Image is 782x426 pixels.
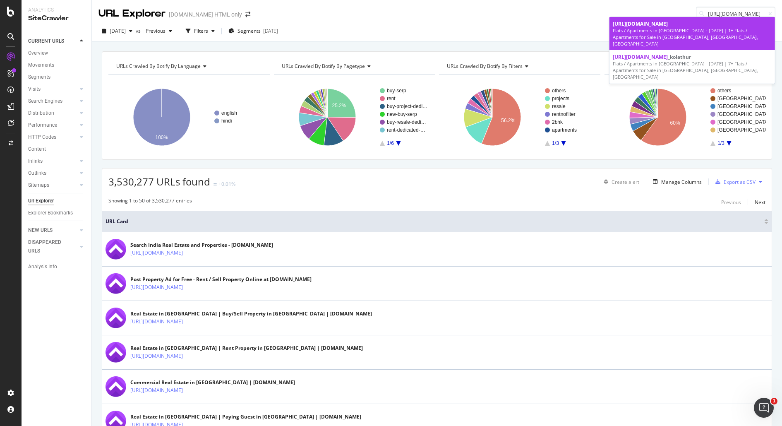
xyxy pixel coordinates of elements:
div: Sitemaps [28,181,49,190]
div: Search Engines [28,97,62,106]
img: main image [106,308,126,328]
a: Movements [28,61,86,70]
text: new-buy-serp [387,111,417,117]
a: [URL][DOMAIN_NAME]Flats / Apartments in [GEOGRAPHIC_DATA] - [DATE] | 1+ Flats / Apartments for Sa... [609,17,775,50]
div: Overview [28,49,48,58]
svg: A chart. [274,81,435,153]
div: Real Estate in [GEOGRAPHIC_DATA] | Buy/Sell Property in [GEOGRAPHIC_DATA] | [DOMAIN_NAME] [130,310,372,318]
h4: URLs Crawled By Botify By language [115,60,262,73]
text: [GEOGRAPHIC_DATA] [717,119,769,125]
div: Previous [721,199,741,206]
text: projects [552,96,569,101]
text: [GEOGRAPHIC_DATA] [717,111,769,117]
div: Manage Columns [661,178,702,185]
svg: A chart. [108,81,270,153]
span: 2025 Aug. 14th [110,27,126,34]
text: hindi [221,118,232,124]
div: Filters [194,27,208,34]
div: HTTP Codes [28,133,56,142]
text: others [552,88,566,94]
span: URLs Crawled By Botify By filters [447,63,523,70]
a: CURRENT URLS [28,37,77,46]
div: Real Estate in [GEOGRAPHIC_DATA] | Rent Property in [GEOGRAPHIC_DATA] | [DOMAIN_NAME] [130,344,363,352]
div: +0.01% [218,181,235,188]
span: 1 [771,398,777,404]
div: Visits [28,85,41,94]
div: URL Explorer [98,7,166,21]
svg: A chart. [439,81,600,153]
text: 1/6 [387,140,394,146]
button: [DATE] [98,24,136,38]
text: english [221,110,237,116]
text: 1/3 [717,140,724,146]
div: Inlinks [28,157,43,166]
text: buy-serp [387,88,406,94]
button: Filters [182,24,218,38]
button: Export as CSV [712,175,756,188]
div: Explorer Bookmarks [28,209,73,217]
span: URLs Crawled By Botify By language [116,63,201,70]
div: [DOMAIN_NAME] HTML only [169,10,242,19]
div: NEW URLS [28,226,53,235]
input: Find a URL [696,7,775,21]
a: Visits [28,85,77,94]
a: Segments [28,73,86,82]
text: 2bhk [552,119,563,125]
div: Showing 1 to 50 of 3,530,277 entries [108,197,192,207]
a: DISAPPEARED URLS [28,238,77,255]
img: main image [106,376,126,397]
a: Inlinks [28,157,77,166]
span: [URL][DOMAIN_NAME] [613,20,668,27]
div: DISAPPEARED URLS [28,238,70,255]
text: 60% [670,120,680,126]
button: Manage Columns [650,177,702,187]
button: Previous [721,197,741,207]
div: Commercial Real Estate in [GEOGRAPHIC_DATA] | [DOMAIN_NAME] [130,379,295,386]
a: [URL][DOMAIN_NAME]_kolathurFlats / Apartments in [GEOGRAPHIC_DATA] - [DATE] | 7+ Flats / Apartmen... [609,50,775,83]
text: [GEOGRAPHIC_DATA] [717,127,769,133]
div: Real Estate in [GEOGRAPHIC_DATA] | Paying Guest in [GEOGRAPHIC_DATA] | [DOMAIN_NAME] [130,413,361,421]
text: 100% [156,135,168,140]
div: Export as CSV [724,178,756,185]
a: [URL][DOMAIN_NAME] [130,352,183,360]
div: Url Explorer [28,197,54,205]
div: Distribution [28,109,54,118]
div: Movements [28,61,54,70]
img: main image [106,342,126,363]
div: Flats / Apartments in [GEOGRAPHIC_DATA] - [DATE] | 7+ Flats / Apartments for Sale in [GEOGRAPHIC_... [613,60,772,80]
h4: URLs Crawled By Botify By filters [445,60,593,73]
div: [DATE] [263,27,278,34]
text: rent [387,96,396,101]
div: SiteCrawler [28,14,85,23]
span: Segments [237,27,261,34]
div: arrow-right-arrow-left [245,12,250,17]
a: [URL][DOMAIN_NAME] [130,283,183,291]
button: Create alert [600,175,639,188]
span: 3,530,277 URLs found [108,175,210,188]
svg: A chart. [604,81,766,153]
text: buy-project-dedi… [387,103,427,109]
img: Equal [213,183,217,185]
h4: URLs Crawled By Botify By pagetype [280,60,428,73]
span: vs [136,27,142,34]
a: [URL][DOMAIN_NAME] [130,249,183,257]
div: Performance [28,121,57,130]
a: Search Engines [28,97,77,106]
button: Next [755,197,765,207]
a: Explorer Bookmarks [28,209,86,217]
div: Analysis Info [28,262,57,271]
a: [URL][DOMAIN_NAME] [130,386,183,395]
text: apartments [552,127,577,133]
div: Segments [28,73,50,82]
a: Performance [28,121,77,130]
a: Distribution [28,109,77,118]
text: 56.2% [501,118,515,123]
div: Flats / Apartments in [GEOGRAPHIC_DATA] - [DATE] | 1+ Flats / Apartments for Sale in [GEOGRAPHIC_... [613,27,772,47]
div: CURRENT URLS [28,37,64,46]
text: 25.2% [332,103,346,108]
text: 1/3 [552,140,559,146]
img: main image [106,239,126,260]
text: rent-dedicated-… [387,127,425,133]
